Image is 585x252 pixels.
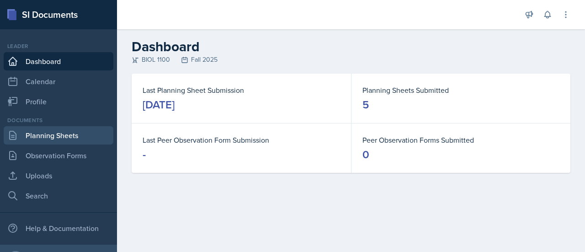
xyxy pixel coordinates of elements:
div: Leader [4,42,113,50]
a: Profile [4,92,113,111]
dt: Peer Observation Forms Submitted [362,134,559,145]
div: [DATE] [143,97,175,112]
dt: Planning Sheets Submitted [362,85,559,96]
a: Dashboard [4,52,113,70]
a: Calendar [4,72,113,91]
div: 5 [362,97,369,112]
a: Uploads [4,166,113,185]
a: Planning Sheets [4,126,113,145]
a: Observation Forms [4,146,113,165]
a: Search [4,187,113,205]
h2: Dashboard [132,38,570,55]
div: 0 [362,147,369,162]
div: BIOL 1100 Fall 2025 [132,55,570,64]
div: - [143,147,146,162]
dt: Last Peer Observation Form Submission [143,134,340,145]
div: Help & Documentation [4,219,113,237]
dt: Last Planning Sheet Submission [143,85,340,96]
div: Documents [4,116,113,124]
